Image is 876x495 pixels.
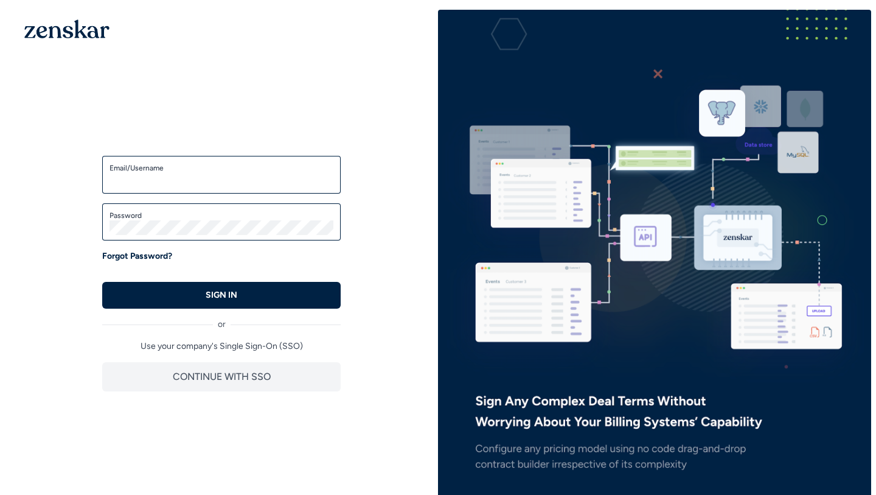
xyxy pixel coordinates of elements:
[102,340,341,353] p: Use your company's Single Sign-On (SSO)
[109,211,333,220] label: Password
[102,282,341,309] button: SIGN IN
[24,19,109,38] img: 1OGAJ2xQqyY4LXKgY66KYq0eOWRCkrZdAb3gUhuVAqdWPZE9SRJmCz+oDMSn4zDLXe31Ii730ItAGKgCKgCCgCikA4Av8PJUP...
[206,289,237,301] p: SIGN IN
[102,309,341,331] div: or
[102,362,341,391] button: CONTINUE WITH SSO
[109,163,333,173] label: Email/Username
[102,250,172,262] a: Forgot Password?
